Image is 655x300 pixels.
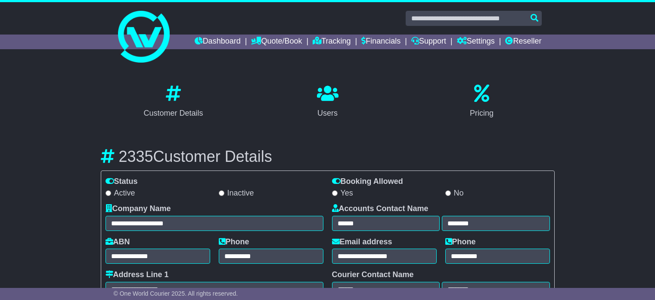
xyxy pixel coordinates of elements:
label: Inactive [219,189,254,198]
input: Inactive [219,190,224,196]
label: Address Line 1 [106,270,169,280]
label: Company Name [106,204,171,214]
span: © One World Courier 2025. All rights reserved. [114,290,238,297]
label: Status [106,177,138,186]
label: Phone [445,237,476,247]
label: Email address [332,237,392,247]
label: Accounts Contact Name [332,204,428,214]
div: Pricing [470,107,494,119]
a: Financials [361,35,400,49]
label: Active [106,189,135,198]
label: ABN [106,237,130,247]
input: Yes [332,190,338,196]
div: Customer Details [143,107,203,119]
label: No [445,189,464,198]
a: Tracking [313,35,351,49]
a: Reseller [505,35,541,49]
a: Quote/Book [251,35,302,49]
input: No [445,190,451,196]
a: Customer Details [138,82,208,122]
input: Active [106,190,111,196]
a: Pricing [464,82,499,122]
label: Yes [332,189,353,198]
label: Booking Allowed [332,177,403,186]
a: Support [411,35,446,49]
a: Users [311,82,344,122]
label: Phone [219,237,249,247]
h3: Customer Details [101,148,555,165]
a: Dashboard [195,35,241,49]
label: Courier Contact Name [332,270,414,280]
div: Users [317,107,338,119]
span: 2335 [119,148,153,165]
a: Settings [457,35,495,49]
